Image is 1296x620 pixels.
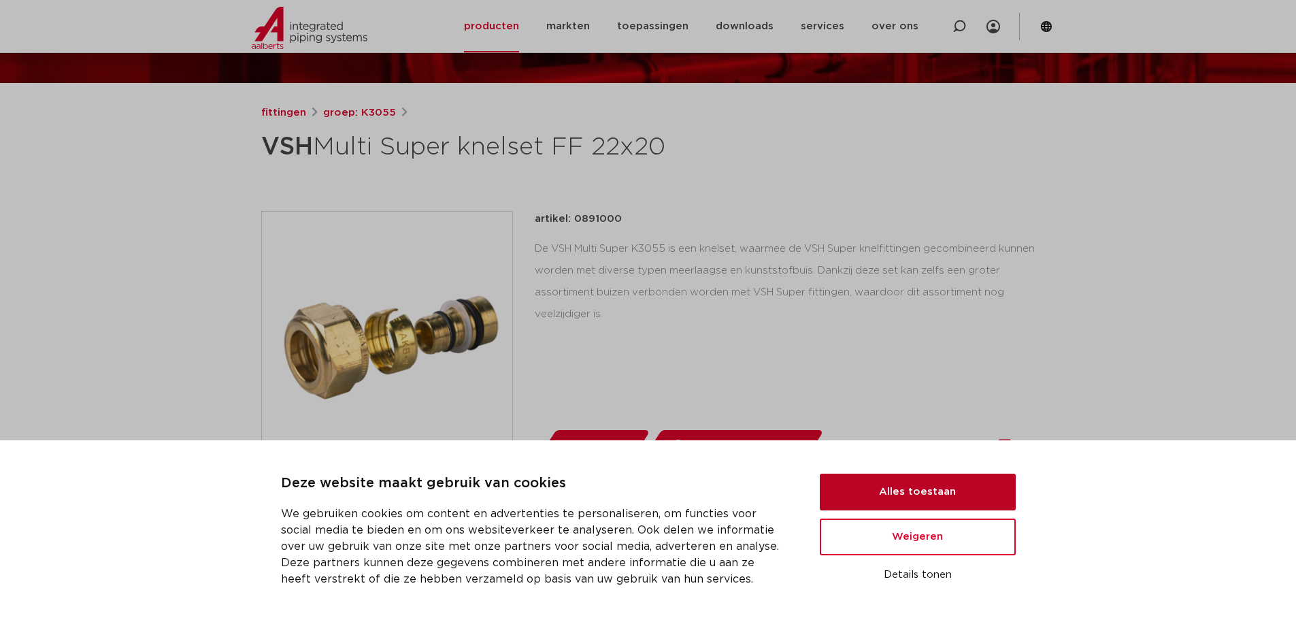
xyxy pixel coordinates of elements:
a: fittingen [261,105,306,121]
div: my IPS [986,12,1000,42]
h1: Multi Super knelset FF 22x20 [261,127,772,167]
img: Product Image for VSH Multi Super knelset FF 22x20 [262,212,512,462]
p: artikel: 0891000 [535,211,622,227]
a: datasheet [535,430,650,463]
button: Details tonen [820,564,1016,587]
strong: VSH [261,135,313,159]
a: groep: K3055 [323,105,396,121]
button: Weigeren [820,519,1016,555]
span: datasheet [566,436,620,457]
p: Deze website maakt gebruik van cookies [281,473,787,495]
p: We gebruiken cookies om content en advertenties te personaliseren, om functies voor social media ... [281,506,787,587]
button: Alles toestaan [820,474,1016,510]
div: De VSH Multi Super K3055 is een knelset, waarmee de VSH Super knelfittingen gecombineerd kunnen w... [535,238,1035,325]
span: deel: [965,438,988,455]
span: toevoegen aan lijst [691,436,793,457]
